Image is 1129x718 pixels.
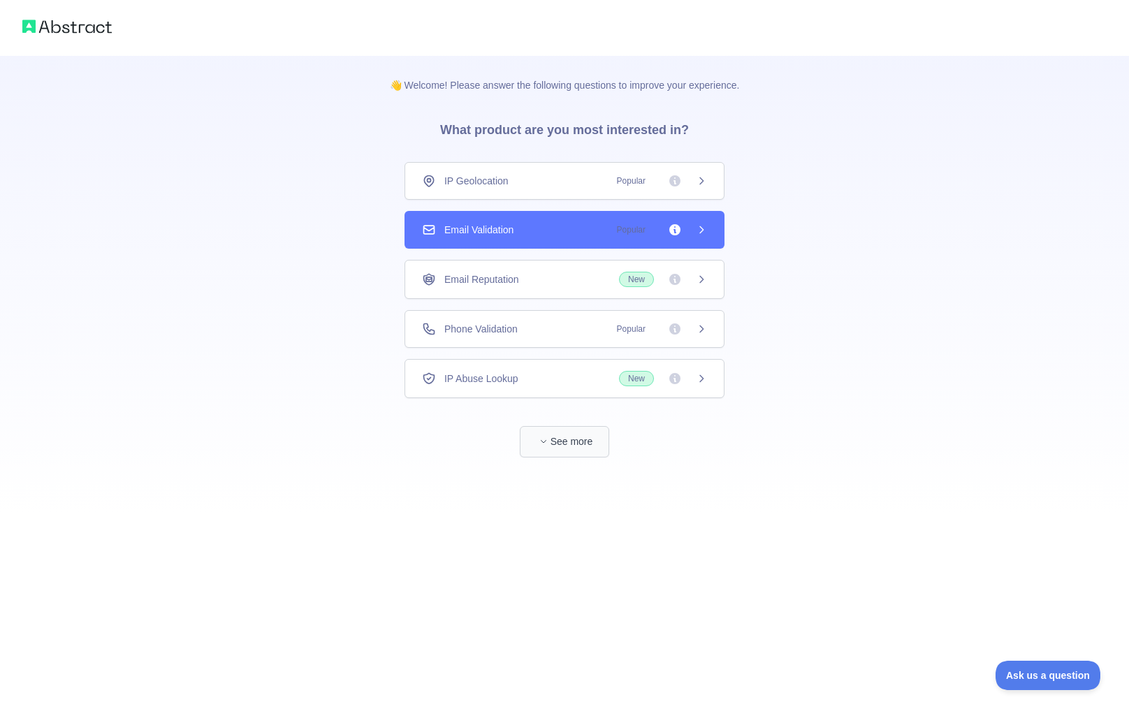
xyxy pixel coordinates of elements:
[22,17,112,36] img: Abstract logo
[609,223,654,237] span: Popular
[444,322,518,336] span: Phone Validation
[619,371,654,386] span: New
[444,272,519,286] span: Email Reputation
[444,372,518,386] span: IP Abuse Lookup
[619,272,654,287] span: New
[418,92,711,162] h3: What product are you most interested in?
[996,661,1101,690] iframe: Toggle Customer Support
[609,322,654,336] span: Popular
[609,174,654,188] span: Popular
[520,426,609,457] button: See more
[444,174,509,188] span: IP Geolocation
[367,56,762,92] p: 👋 Welcome! Please answer the following questions to improve your experience.
[444,223,513,237] span: Email Validation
